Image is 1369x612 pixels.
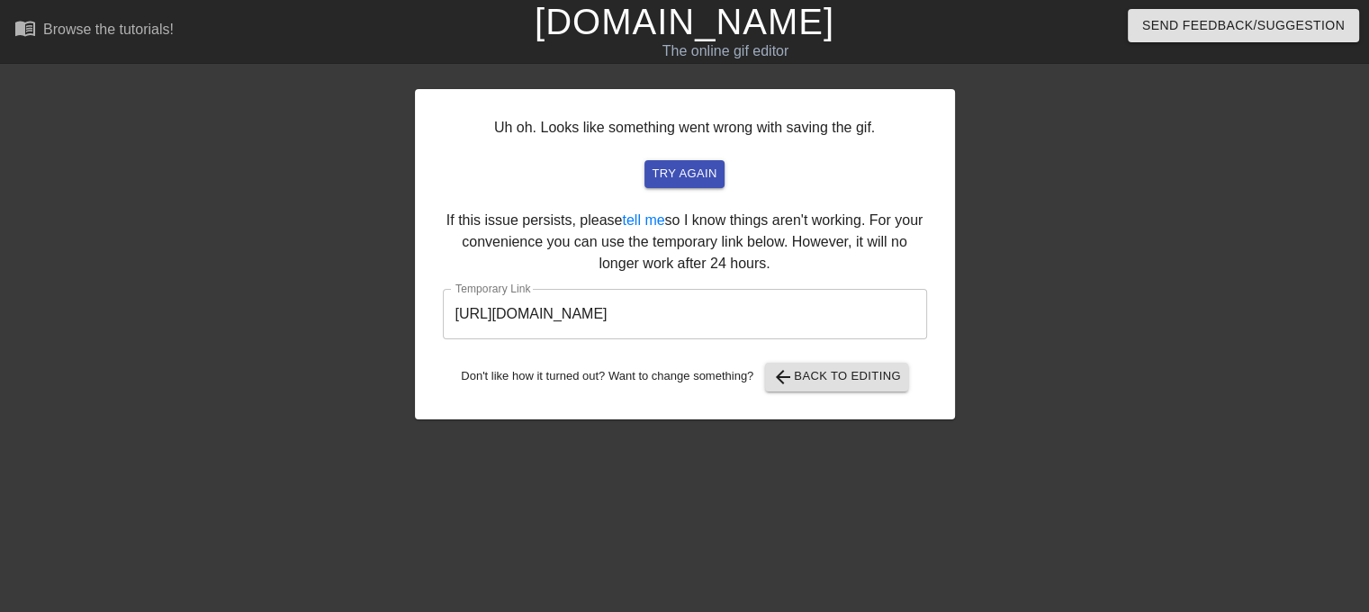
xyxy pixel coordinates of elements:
span: Send Feedback/Suggestion [1142,14,1345,37]
span: try again [652,164,716,184]
div: Browse the tutorials! [43,22,174,37]
span: Back to Editing [772,366,901,388]
a: [DOMAIN_NAME] [535,2,834,41]
span: arrow_back [772,366,794,388]
span: menu_book [14,17,36,39]
div: The online gif editor [465,40,986,62]
div: Don't like how it turned out? Want to change something? [443,363,927,391]
input: bare [443,289,927,339]
div: Uh oh. Looks like something went wrong with saving the gif. If this issue persists, please so I k... [415,89,955,419]
a: Browse the tutorials! [14,17,174,45]
a: tell me [622,212,664,228]
button: Back to Editing [765,363,908,391]
button: try again [644,160,724,188]
button: Send Feedback/Suggestion [1128,9,1359,42]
